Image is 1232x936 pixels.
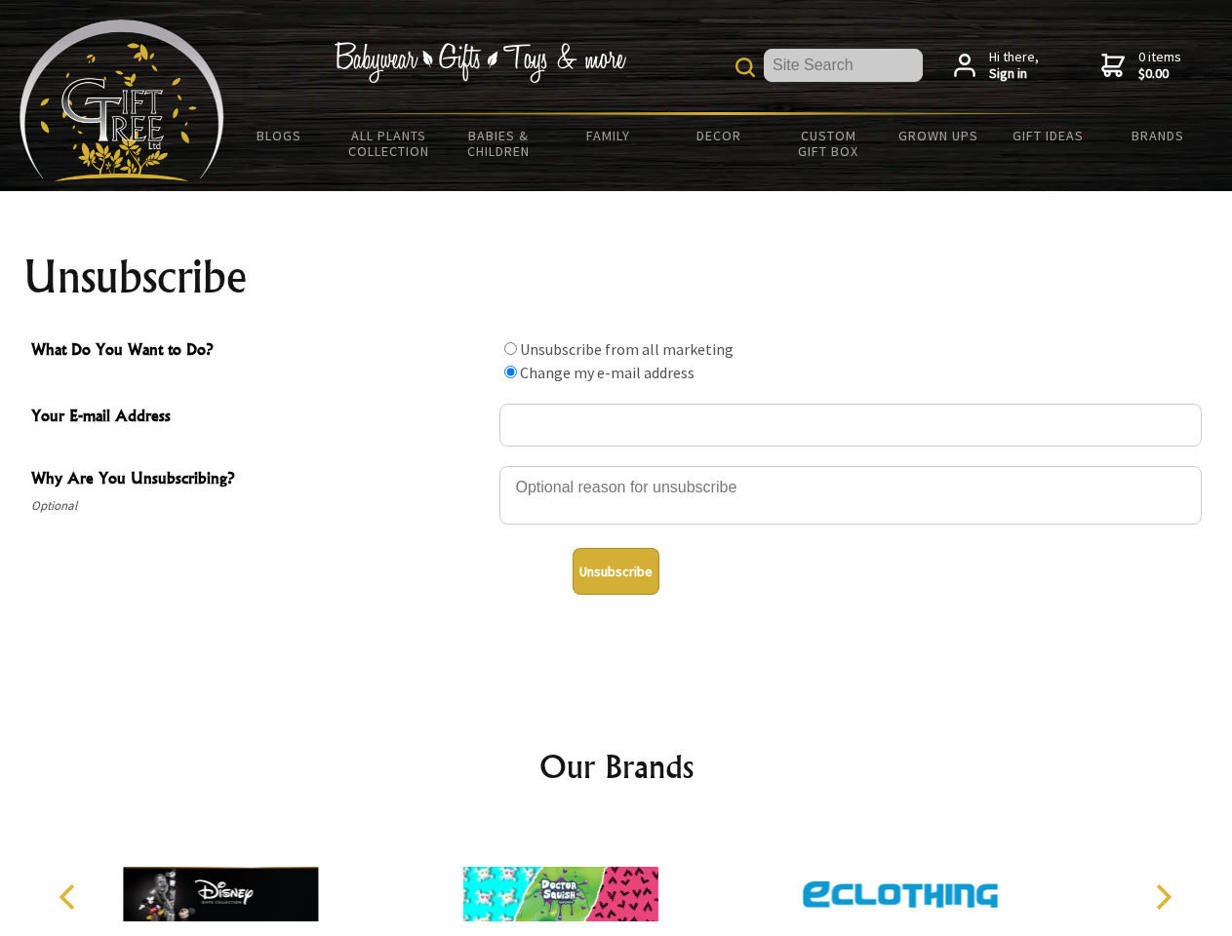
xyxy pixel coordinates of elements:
h1: Unsubscribe [23,253,1210,300]
a: 0 items$0.00 [1101,49,1181,83]
textarea: Why Are You Unsubscribing? [499,466,1202,525]
strong: $0.00 [1138,65,1181,83]
strong: Sign in [989,65,1039,83]
button: Unsubscribe [573,548,659,595]
a: Family [554,115,664,156]
span: Your E-mail Address [31,404,490,432]
span: Optional [31,494,490,518]
img: Babywear - Gifts - Toys & more [334,42,626,83]
button: Next [1141,876,1184,918]
input: What Do You Want to Do? [504,342,517,355]
a: BLOGS [224,115,335,156]
img: Babyware - Gifts - Toys and more... [20,19,224,181]
a: Custom Gift Box [774,115,884,172]
label: Change my e-mail address [520,363,695,382]
h2: Our Brands [39,743,1194,790]
img: product search [735,58,755,77]
input: What Do You Want to Do? [504,366,517,378]
button: Previous [49,876,92,918]
a: Hi there,Sign in [954,49,1039,83]
input: Your E-mail Address [499,404,1202,447]
span: What Do You Want to Do? [31,337,490,366]
input: Site Search [764,49,923,82]
a: Brands [1103,115,1213,156]
span: Hi there, [989,49,1039,83]
span: 0 items [1138,48,1181,83]
a: Decor [663,115,774,156]
span: Why Are You Unsubscribing? [31,466,490,494]
a: Gift Ideas [993,115,1103,156]
a: Babies & Children [444,115,554,172]
a: Grown Ups [883,115,993,156]
label: Unsubscribe from all marketing [520,339,734,359]
a: All Plants Collection [335,115,445,172]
